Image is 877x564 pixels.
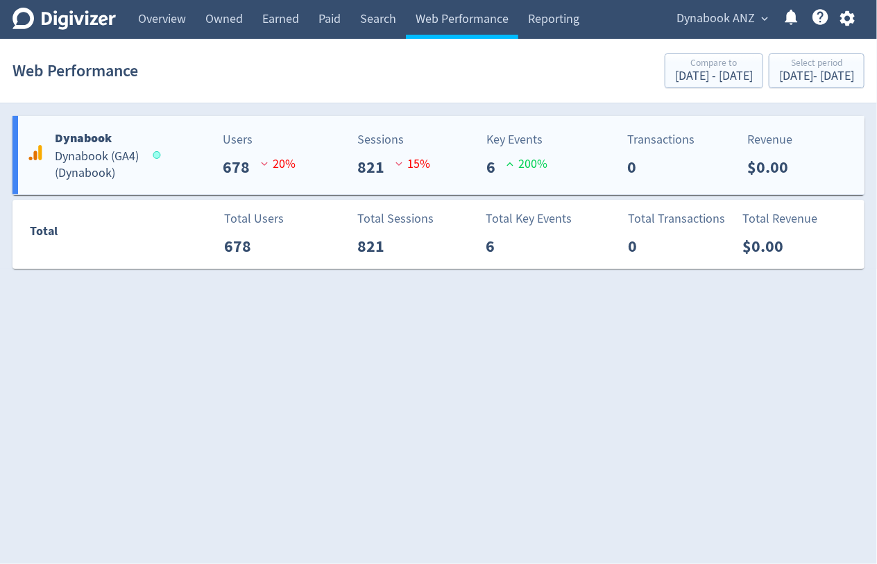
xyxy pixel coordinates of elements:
[628,234,648,259] p: 0
[486,210,572,228] p: Total Key Events
[223,155,261,180] p: 678
[486,234,506,259] p: 6
[779,58,854,70] div: Select period
[672,8,772,30] button: Dynabook ANZ
[627,155,647,180] p: 0
[628,210,725,228] p: Total Transactions
[675,58,753,70] div: Compare to
[779,70,854,83] div: [DATE] - [DATE]
[12,116,865,194] a: DynabookDynabook (GA4)(Dynabook)Users678 20%Sessions821 15%Key Events6 200%Transactions0Revenue$0.00
[395,155,430,173] p: 15 %
[676,8,755,30] span: Dynabook ANZ
[224,234,262,259] p: 678
[486,155,506,180] p: 6
[769,53,865,88] button: Select period[DATE]- [DATE]
[12,49,138,93] h1: Web Performance
[358,210,434,228] p: Total Sessions
[357,130,430,149] p: Sessions
[55,148,140,182] h5: Dynabook (GA4) ( Dynabook )
[27,144,44,161] svg: Google Analytics
[486,130,547,149] p: Key Events
[742,234,794,259] p: $0.00
[742,210,817,228] p: Total Revenue
[153,151,165,159] span: Data last synced: 21 Aug 2025, 6:01am (AEST)
[675,70,753,83] div: [DATE] - [DATE]
[748,155,800,180] p: $0.00
[224,210,284,228] p: Total Users
[665,53,763,88] button: Compare to[DATE] - [DATE]
[261,155,296,173] p: 20 %
[55,130,112,146] b: Dynabook
[748,130,800,149] p: Revenue
[357,155,395,180] p: 821
[627,130,695,149] p: Transactions
[30,221,154,248] div: Total
[506,155,547,173] p: 200 %
[758,12,771,25] span: expand_more
[358,234,396,259] p: 821
[223,130,296,149] p: Users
